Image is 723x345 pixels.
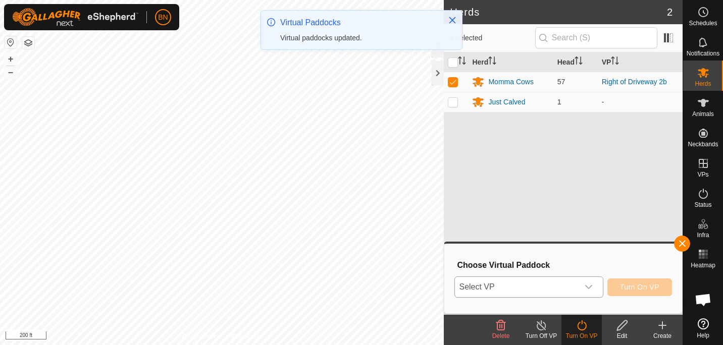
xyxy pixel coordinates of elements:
span: Schedules [689,20,717,26]
span: Help [697,332,709,338]
div: Edit [602,331,642,340]
button: Turn On VP [607,278,672,296]
a: Help [683,314,723,342]
div: Open chat [688,284,718,315]
button: Map Layers [22,37,34,49]
a: Right of Driveway 2b [602,78,667,86]
button: Close [445,13,459,27]
span: Turn On VP [620,283,659,291]
h2: Herds [450,6,666,18]
span: Animals [692,111,714,117]
div: Turn Off VP [521,331,561,340]
span: Select VP [455,277,578,297]
a: Contact Us [232,332,262,341]
th: Herd [468,52,553,72]
div: Virtual paddocks updated. [280,33,438,43]
div: Momma Cows [488,77,533,87]
span: Heatmap [691,262,715,268]
button: – [5,66,17,78]
span: 57 [557,78,565,86]
input: Search (S) [535,27,657,48]
p-sorticon: Activate to sort [575,58,583,66]
span: 2 [667,5,673,20]
span: VPs [697,171,708,178]
a: Privacy Policy [182,332,220,341]
span: Notifications [687,50,719,56]
span: Delete [492,332,510,339]
span: BN [158,12,168,23]
div: Turn On VP [561,331,602,340]
span: 1 [557,98,561,106]
button: Reset Map [5,36,17,48]
button: + [5,53,17,65]
p-sorticon: Activate to sort [488,58,496,66]
div: Create [642,331,683,340]
p-sorticon: Activate to sort [611,58,619,66]
div: Virtual Paddocks [280,17,438,29]
span: Herds [695,81,711,87]
th: Head [553,52,598,72]
td: - [598,92,683,112]
img: Gallagher Logo [12,8,138,26]
span: Infra [697,232,709,238]
th: VP [598,52,683,72]
span: Neckbands [688,141,718,147]
p-sorticon: Activate to sort [458,58,466,66]
span: Status [694,202,711,208]
h3: Choose Virtual Paddock [457,260,672,270]
span: 1 selected [450,33,535,43]
div: Just Calved [488,97,525,107]
div: dropdown trigger [579,277,599,297]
